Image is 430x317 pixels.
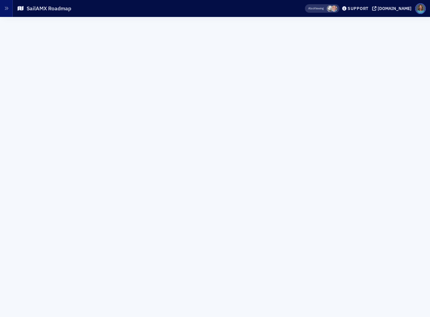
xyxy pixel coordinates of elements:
[27,5,71,12] h1: SailAMX Roadmap
[372,6,414,11] button: [DOMAIN_NAME]
[327,5,333,12] span: Aidan Sullivan
[331,5,337,12] span: Dee Sullivan
[415,3,426,14] span: Profile
[308,6,314,10] div: Also
[378,6,412,11] div: [DOMAIN_NAME]
[348,6,369,11] div: Support
[308,6,324,11] span: Viewing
